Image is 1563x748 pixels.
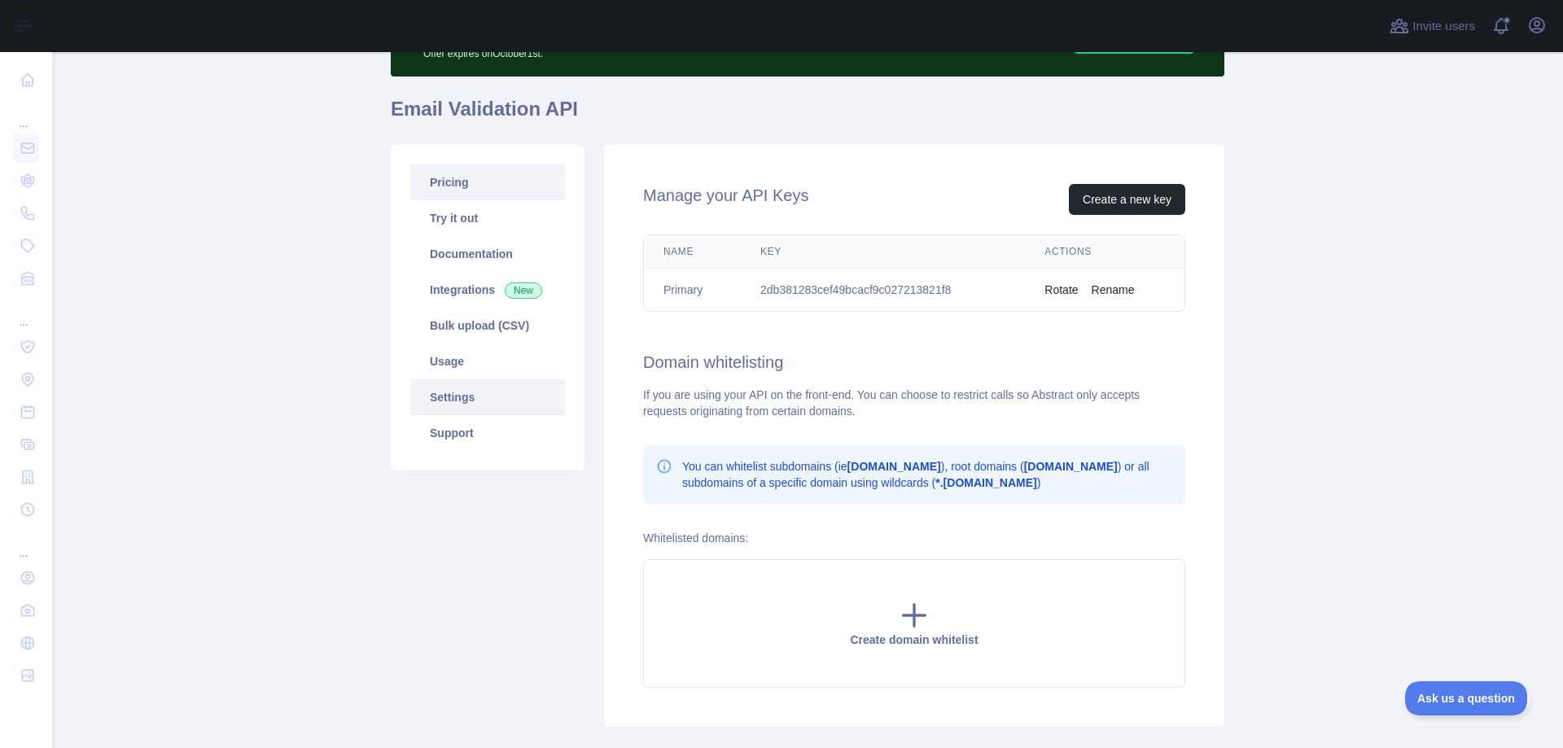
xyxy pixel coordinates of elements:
[643,184,808,215] h2: Manage your API Keys
[1069,184,1185,215] button: Create a new key
[410,415,565,451] a: Support
[644,235,741,269] th: Name
[505,282,542,299] span: New
[13,296,39,329] div: ...
[644,269,741,312] td: Primary
[1386,13,1478,39] button: Invite users
[410,272,565,308] a: Integrations New
[1024,460,1118,473] b: [DOMAIN_NAME]
[1412,17,1475,36] span: Invite users
[643,387,1185,419] div: If you are using your API on the front-end. You can choose to restrict calls so Abstract only acc...
[13,527,39,560] div: ...
[410,379,565,415] a: Settings
[410,200,565,236] a: Try it out
[1092,282,1135,298] button: Rename
[1044,282,1078,298] button: Rotate
[741,269,1025,312] td: 2db381283cef49bcacf9c027213821f8
[847,460,941,473] b: [DOMAIN_NAME]
[410,308,565,343] a: Bulk upload (CSV)
[643,531,748,545] label: Whitelisted domains:
[13,98,39,130] div: ...
[1405,681,1530,715] iframe: Toggle Customer Support
[1025,235,1184,269] th: Actions
[741,235,1025,269] th: Key
[850,633,978,646] span: Create domain whitelist
[410,236,565,272] a: Documentation
[410,343,565,379] a: Usage
[935,476,1036,489] b: *.[DOMAIN_NAME]
[410,164,565,200] a: Pricing
[643,351,1185,374] h2: Domain whitelisting
[682,458,1172,491] p: You can whitelist subdomains (ie ), root domains ( ) or all subdomains of a specific domain using...
[391,96,1224,135] h1: Email Validation API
